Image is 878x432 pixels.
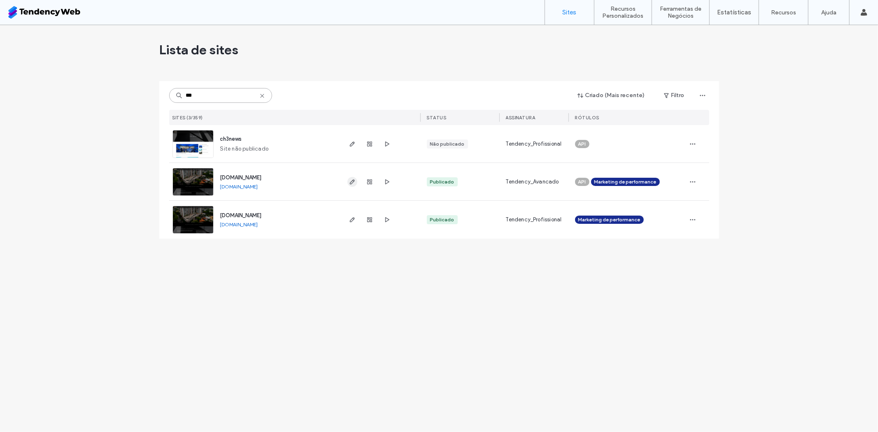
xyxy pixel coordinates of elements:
label: Ajuda [821,9,836,16]
label: Ferramentas de Negócios [652,5,709,19]
img: website_grey.svg [13,21,20,28]
div: Não publicado [430,140,465,148]
div: Palavras-chave [96,49,132,54]
label: Sites [563,9,577,16]
a: [DOMAIN_NAME] [220,221,258,228]
span: Sites (3/359) [172,115,203,121]
a: ch3news [220,136,242,142]
label: Estatísticas [717,9,751,16]
span: Assinatura [506,115,536,121]
a: [DOMAIN_NAME] [220,212,262,218]
span: Site não publicado [220,145,269,153]
span: Ajuda [18,6,39,13]
img: logo_orange.svg [13,13,20,20]
span: Marketing de performance [578,216,640,223]
a: [DOMAIN_NAME] [220,174,262,181]
img: tab_domain_overview_orange.svg [34,48,41,54]
span: STATUS [427,115,447,121]
span: Marketing de performance [594,178,657,186]
div: v 4.0.25 [23,13,40,20]
span: Tendency_Profissional [506,140,562,148]
label: Recursos [771,9,796,16]
span: API [578,178,586,186]
span: Lista de sites [159,42,239,58]
a: [DOMAIN_NAME] [220,183,258,190]
span: Tendency_Avancado [506,178,559,186]
span: Tendency_Profissional [506,216,562,224]
div: Publicado [430,178,454,186]
div: Domínio [43,49,63,54]
button: Criado (Mais recente) [571,89,652,102]
span: Rótulos [575,115,600,121]
button: Filtro [656,89,693,102]
span: API [578,140,586,148]
div: [PERSON_NAME]: [DOMAIN_NAME] [21,21,118,28]
label: Recursos Personalizados [594,5,652,19]
div: Publicado [430,216,454,223]
img: tab_keywords_by_traffic_grey.svg [87,48,93,54]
